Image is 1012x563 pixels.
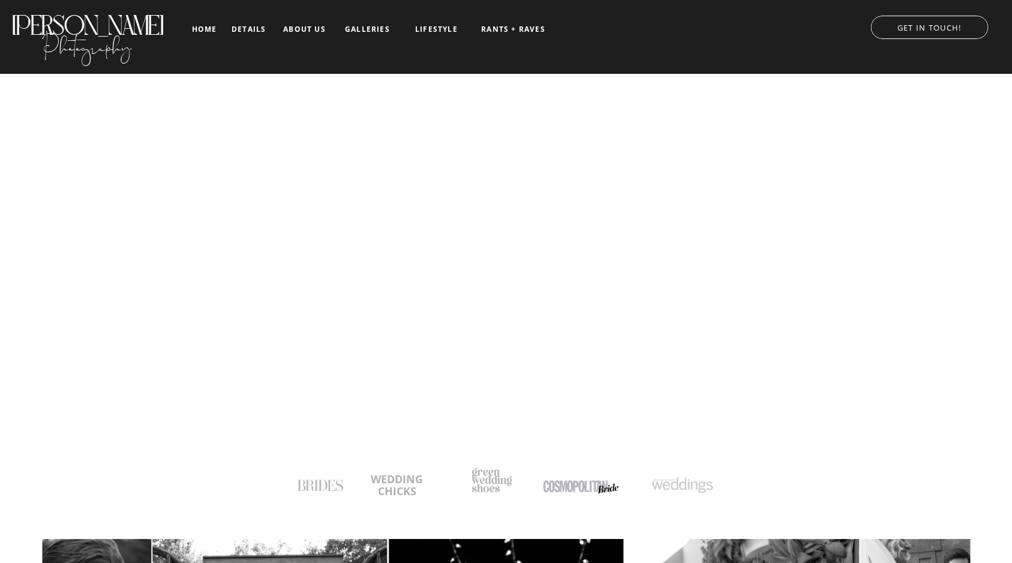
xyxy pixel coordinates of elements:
a: about us [280,25,329,34]
a: home [190,25,218,33]
h2: TELLING YOUR LOVE STORY [180,291,833,322]
a: LIFESTYLE [406,25,467,34]
a: RANTS + RAVES [480,25,546,34]
a: Photography [10,23,164,63]
a: GET IN TOUCH! [858,20,1000,32]
h3: DOCUMENTARY-STYLE PHOTOGRAPHY WITH A TOUCH OF EDITORIAL FLAIR [337,327,676,339]
a: galleries [343,25,392,34]
a: [PERSON_NAME] [10,10,164,29]
a: details [232,25,266,32]
b: WEDDING CHICKS [371,472,423,498]
h1: LUXURY WEDDING PHOTOGRAPHER based in [GEOGRAPHIC_DATA] [US_STATE] [276,264,737,333]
